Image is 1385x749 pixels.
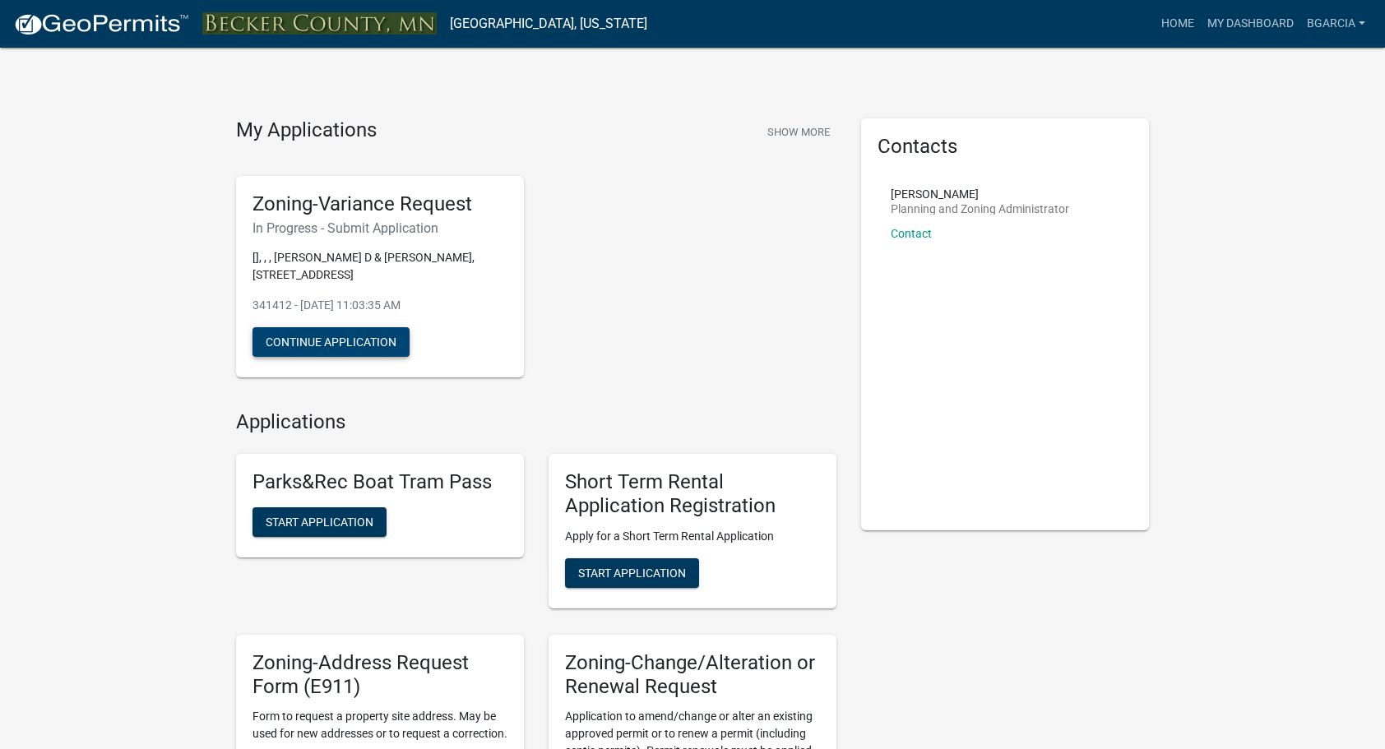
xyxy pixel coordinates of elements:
[761,118,836,146] button: Show More
[565,651,820,699] h5: Zoning-Change/Alteration or Renewal Request
[565,470,820,518] h5: Short Term Rental Application Registration
[252,220,507,236] h6: In Progress - Submit Application
[236,118,377,143] h4: My Applications
[252,708,507,742] p: Form to request a property site address. May be used for new addresses or to request a correction.
[252,507,387,537] button: Start Application
[1201,8,1300,39] a: My Dashboard
[578,566,686,579] span: Start Application
[236,410,836,434] h4: Applications
[1155,8,1201,39] a: Home
[252,192,507,216] h5: Zoning-Variance Request
[878,135,1133,159] h5: Contacts
[252,470,507,494] h5: Parks&Rec Boat Tram Pass
[891,203,1069,215] p: Planning and Zoning Administrator
[891,188,1069,200] p: [PERSON_NAME]
[252,651,507,699] h5: Zoning-Address Request Form (E911)
[266,516,373,529] span: Start Application
[891,227,932,240] a: Contact
[202,12,437,35] img: Becker County, Minnesota
[450,10,647,38] a: [GEOGRAPHIC_DATA], [US_STATE]
[565,528,820,545] p: Apply for a Short Term Rental Application
[1300,8,1372,39] a: BGarcia
[252,297,507,314] p: 341412 - [DATE] 11:03:35 AM
[252,327,410,357] button: Continue Application
[252,249,507,284] p: [], , , [PERSON_NAME] D & [PERSON_NAME], [STREET_ADDRESS]
[565,558,699,588] button: Start Application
